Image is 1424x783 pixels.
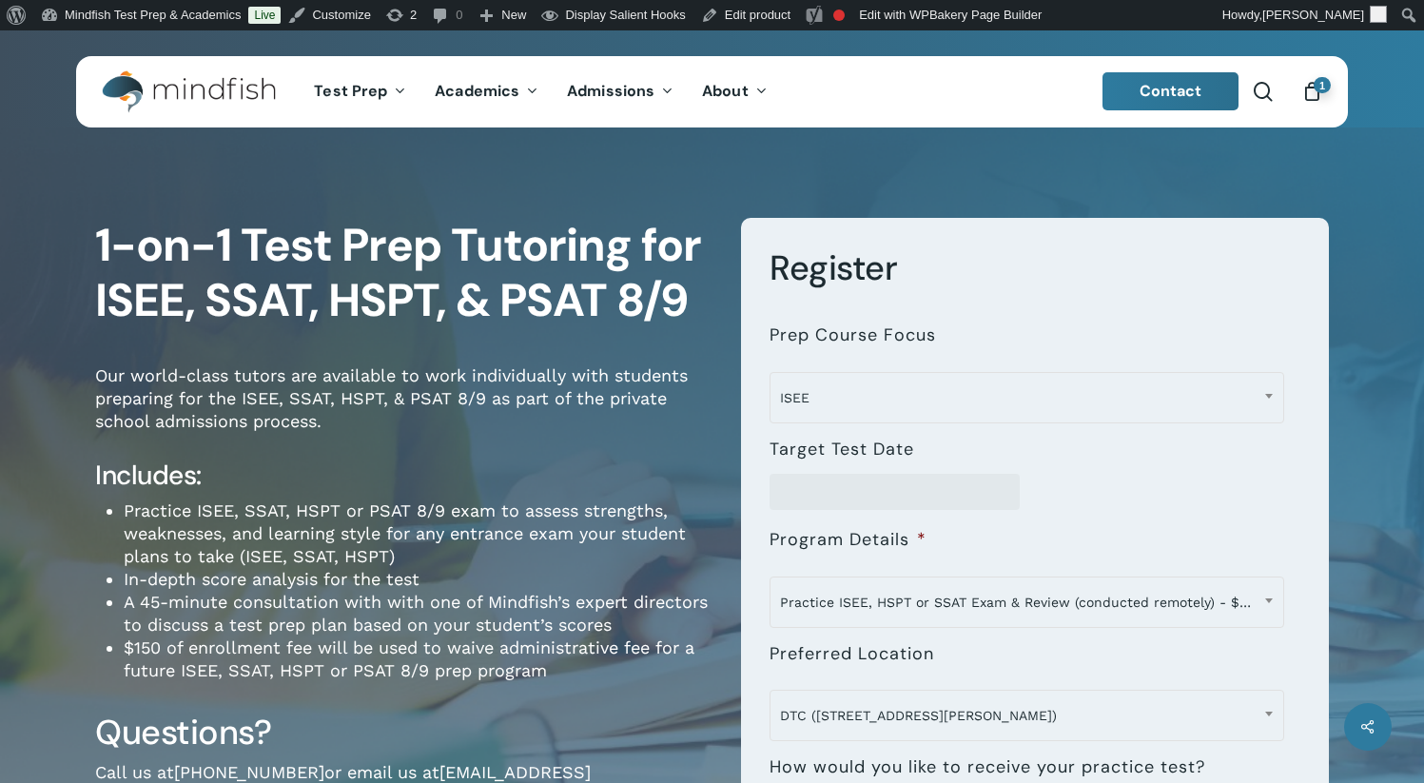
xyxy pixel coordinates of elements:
[688,84,782,100] a: About
[76,56,1348,127] header: Main Menu
[1314,77,1331,93] span: 1
[124,591,712,636] li: A 45-minute consultation with with one of Mindfish’s expert directors to discuss a test prep plan...
[300,84,420,100] a: Test Prep
[771,695,1283,735] span: DTC (7950 E. Prentice Ave.)
[435,81,519,101] span: Academics
[1140,81,1202,101] span: Contact
[314,81,387,101] span: Test Prep
[95,459,712,493] h4: Includes:
[95,364,712,459] p: Our world-class tutors are available to work individually with students preparing for the ISEE, S...
[1301,81,1322,102] a: Cart
[770,324,936,346] label: Prep Course Focus
[124,568,712,591] li: In-depth score analysis for the test
[770,577,1284,628] span: Practice ISEE, HSPT or SSAT Exam & Review (conducted remotely) - $250
[95,218,712,328] h1: 1-on-1 Test Prep Tutoring for ISEE, SSAT, HSPT, & PSAT 8/9
[770,246,1299,290] h3: Register
[770,372,1284,423] span: ISEE
[124,636,712,682] li: $150 of enrollment fee will be used to waive administrative fee for a future ISEE, SSAT, HSPT or ...
[420,84,553,100] a: Academics
[124,499,712,568] li: Practice ISEE, SSAT, HSPT or PSAT 8/9 exam to assess strengths, weaknesses, and learning style fo...
[174,762,324,782] a: [PHONE_NUMBER]
[702,81,749,101] span: About
[770,439,914,460] label: Target Test Date
[1262,8,1364,22] span: [PERSON_NAME]
[833,10,845,21] div: Focus keyphrase not set
[95,711,712,754] h3: Questions?
[770,643,934,665] label: Preferred Location
[771,378,1283,418] span: ISEE
[300,56,781,127] nav: Main Menu
[248,7,281,24] a: Live
[770,529,927,551] label: Program Details
[567,81,654,101] span: Admissions
[770,690,1284,741] span: DTC (7950 E. Prentice Ave.)
[993,642,1397,756] iframe: Chatbot
[771,582,1283,622] span: Practice ISEE, HSPT or SSAT Exam & Review (conducted remotely) - $250
[770,756,1205,778] label: How would you like to receive your practice test?
[553,84,688,100] a: Admissions
[1102,72,1239,110] a: Contact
